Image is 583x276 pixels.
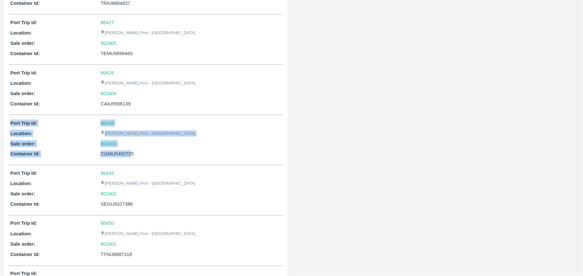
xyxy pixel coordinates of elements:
[10,121,37,126] b: Port Trip Id:
[10,221,37,226] b: Port Trip Id:
[100,140,117,147] a: 602403
[10,181,32,186] b: Location:
[10,51,40,56] b: Container Id:
[10,81,32,86] b: Location:
[10,192,35,197] b: Sale order:
[100,131,195,137] p: [PERSON_NAME] Port - [GEOGRAPHIC_DATA]
[100,70,114,75] a: 86428
[10,1,40,6] b: Container Id:
[100,40,117,47] a: 602405
[10,70,37,75] b: Port Trip Id:
[100,80,195,86] p: [PERSON_NAME] Port - [GEOGRAPHIC_DATA]
[10,141,35,146] b: Sale order:
[10,20,37,25] b: Port Trip Id:
[100,201,281,208] div: SEGU9107386
[10,41,35,46] b: Sale order:
[10,131,32,136] b: Location:
[100,100,281,107] div: CAIU5556139
[100,121,114,126] a: 86448
[10,30,32,35] b: Location:
[100,171,114,176] a: 86449
[100,231,195,237] p: [PERSON_NAME] Port - [GEOGRAPHIC_DATA]
[100,30,195,36] p: [PERSON_NAME] Port - [GEOGRAPHIC_DATA]
[10,152,40,157] b: Container Id:
[100,191,117,198] a: 602402
[100,20,114,25] a: 86427
[10,91,35,96] b: Sale order:
[10,202,40,207] b: Container Id:
[100,241,117,248] a: 602401
[100,251,281,258] div: TTNU8687118
[100,50,281,57] div: TEMU9896465
[10,171,37,176] b: Port Trip Id:
[10,252,40,257] b: Container Id:
[100,181,195,187] p: [PERSON_NAME] Port - [GEOGRAPHIC_DATA]
[10,242,35,247] b: Sale order:
[10,101,40,106] b: Container Id:
[100,90,117,97] a: 602404
[10,232,32,237] b: Location:
[100,151,281,158] div: CGMU5402725
[100,221,114,226] a: 86450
